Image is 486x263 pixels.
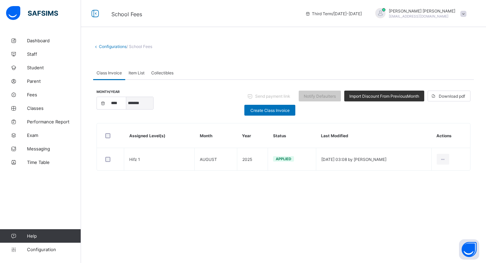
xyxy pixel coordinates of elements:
span: Time Table [27,160,81,165]
th: Status [268,123,316,148]
span: / School Fees [127,44,152,49]
span: Help [27,233,81,239]
span: [EMAIL_ADDRESS][DOMAIN_NAME] [389,14,449,18]
span: month/year [97,90,198,94]
span: Classes [27,105,81,111]
img: safsims [6,6,58,20]
span: Student [27,65,81,70]
span: Item List [129,70,144,75]
span: Import Discount From Previous Month [349,94,419,99]
span: Class Invoice [97,70,122,75]
span: Create Class Invoice [249,108,290,113]
span: Exam [27,133,81,138]
span: School Fees [111,11,142,18]
span: Fees [27,92,81,97]
span: Applied [276,157,291,161]
span: Download pdf [439,94,465,99]
span: Notify Defaulters [304,94,336,99]
button: Open asap [459,239,479,260]
th: Actions [431,123,470,148]
span: session/term information [305,11,362,16]
th: Month [195,123,237,148]
span: Send payment link [255,94,290,99]
th: Last Modified [316,123,431,148]
td: Hifz 1 [124,148,195,171]
span: Parent [27,78,81,84]
div: MOHAMEDMOHAMED [369,8,470,19]
span: Performance Report [27,119,81,124]
td: [DATE] 03:08 by [PERSON_NAME] [316,148,431,171]
th: Assigned Level(s) [124,123,195,148]
td: AUGUST [195,148,237,171]
a: Configurations [99,44,127,49]
span: [PERSON_NAME] [PERSON_NAME] [389,8,455,14]
span: Messaging [27,146,81,151]
span: Staff [27,51,81,57]
td: 2025 [237,148,268,171]
span: Collectibles [151,70,173,75]
span: Dashboard [27,38,81,43]
th: Year [237,123,268,148]
span: Configuration [27,247,81,252]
